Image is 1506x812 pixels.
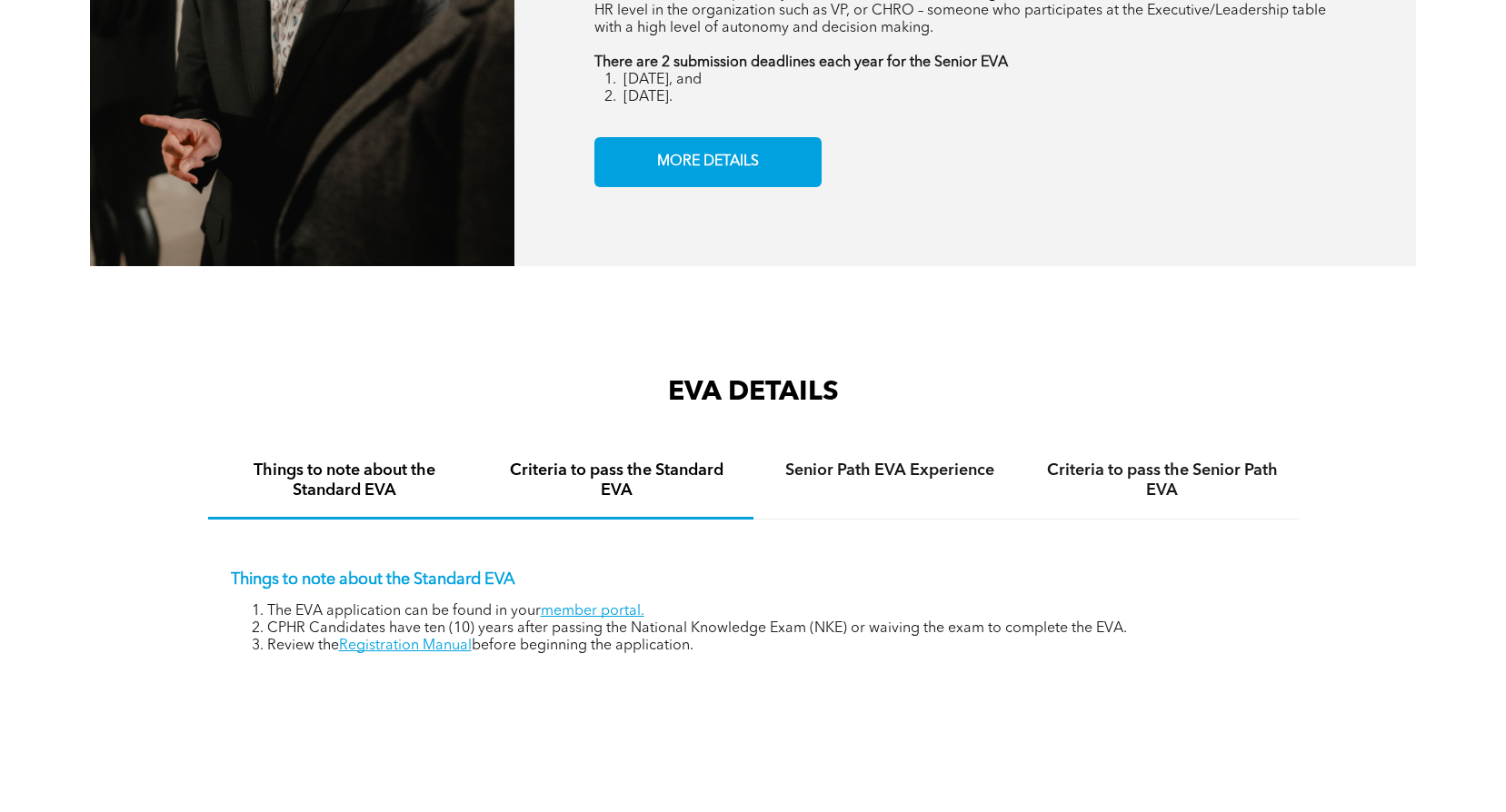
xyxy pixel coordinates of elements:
span: [DATE]. [623,90,673,104]
li: CPHR Candidates have ten (10) years after passing the National Knowledge Exam (NKE) or waiving th... [267,620,1276,638]
h4: Criteria to pass the Standard EVA [497,460,737,500]
span: MORE DETAILS [651,144,765,180]
a: Registration Manual [339,639,472,653]
li: The EVA application can be found in your [267,603,1276,620]
span: [DATE], and [623,73,702,87]
a: MORE DETAILS [594,137,822,187]
span: EVA DETAILS [668,379,839,406]
li: Review the before beginning the application. [267,638,1276,655]
h4: Criteria to pass the Senior Path EVA [1042,460,1282,500]
h4: Senior Path EVA Experience [770,460,1010,480]
a: member portal. [541,604,644,619]
p: Things to note about the Standard EVA [231,569,1276,589]
strong: There are 2 submission deadlines each year for the Senior EVA [594,55,1008,70]
h4: Things to note about the Standard EVA [224,460,464,500]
